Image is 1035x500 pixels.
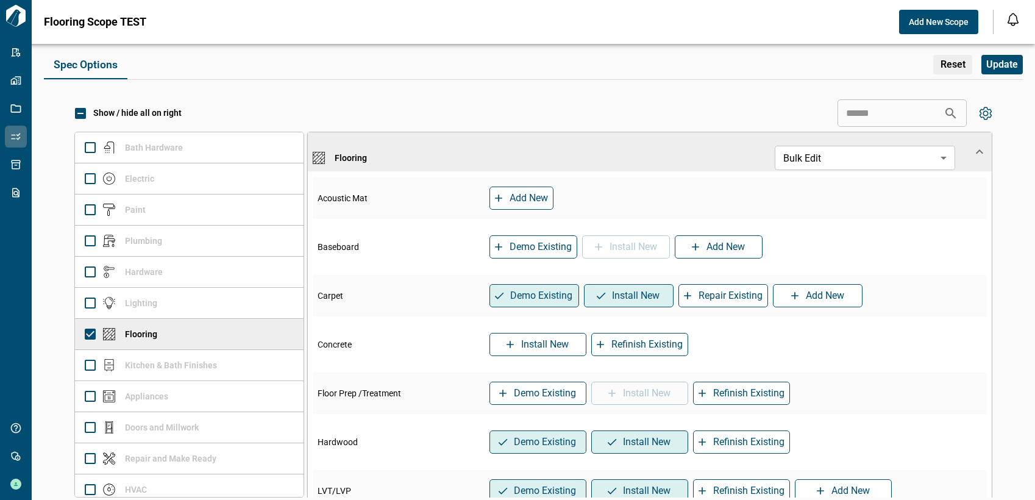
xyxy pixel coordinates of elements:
[612,288,660,303] p: Install New
[986,59,1018,71] span: Update
[806,288,844,303] p: Add New
[103,266,115,278] img: Hardware icon
[831,484,870,498] p: Add New
[773,284,862,307] button: Add New
[623,386,670,401] p: Install New
[103,204,115,216] img: Paint icon
[775,146,955,170] div: Bulk Edit
[510,240,572,254] p: Demolish Existing and Install New both will be activated together.
[510,191,548,205] p: Add New
[610,240,657,254] p: Install New
[514,484,576,498] p: Demolish Existing and Install New both will be activated together.
[514,435,576,449] p: Demolish Existing and Install New both will be activated together.
[318,290,343,302] span: Carpet
[103,390,115,402] img: Appliances icon
[899,10,978,34] button: Add New Scope
[713,386,784,401] p: Refinish Existing
[510,288,572,303] p: Demolish Existing and Install New both will be activated together.
[103,173,115,185] img: Electric icon
[693,382,790,405] button: Refinish Existing
[103,328,115,340] img: Flooring icon
[514,386,576,401] p: Demolish Existing and Install New both will be activated together.
[313,152,325,164] img: Flooring icon
[103,235,162,248] p: Plumbing
[489,235,577,259] button: Demolish Existing and Install New both will be activated together.
[103,328,157,341] p: Flooring
[318,485,351,497] span: LVT/LVP
[489,333,586,356] button: Install New
[318,387,401,399] span: Floor Prep /Treatment
[103,235,115,247] img: Plumbing icon
[103,204,146,216] p: Paint
[318,192,368,204] span: Acoustic Mat
[699,288,763,303] p: Repair Existing
[93,107,182,120] p: Show / hide all on right
[103,141,183,154] p: Bath Hardware
[44,16,146,28] span: Flooring Scope TEST
[103,141,115,154] img: Bath Hardware icon
[591,382,688,405] button: Install New
[489,430,586,454] button: Demolish Existing and Install New both will be activated together.
[582,235,670,259] button: Install New
[103,452,216,465] p: Repair and Make Ready
[611,337,683,352] p: Refinish Existing
[489,187,553,210] button: Add New
[103,297,157,310] p: Lighting
[103,452,115,465] img: Repair and Make Ready icon
[981,55,1023,74] button: Update
[675,235,763,259] button: Add New
[103,297,115,309] img: Lighting icon
[103,359,217,372] p: Kitchen & Bath Finishes
[103,421,199,434] p: Doors and Millwork
[44,50,127,79] div: scope tabs
[591,333,688,356] button: Refinish Existing
[103,484,147,496] p: HVAC
[591,430,688,454] button: Install New
[521,337,569,352] p: Install New
[623,484,670,498] p: Install New
[308,132,992,171] div: Flooring-0-expand
[335,152,367,164] span: Flooring
[103,390,168,403] p: Appliances
[693,430,790,454] button: Refinish Existing
[318,241,359,253] span: Baseboard
[584,284,674,307] button: Install New
[489,382,586,405] button: Demolish Existing and Install New both will be activated together.
[933,55,972,74] button: Reset
[103,266,163,279] p: Hardware
[713,435,784,449] p: Refinish Existing
[103,484,115,496] img: HVAC icon
[909,16,969,28] span: Add New Scope
[103,359,115,371] img: Kitchen & Bath Finishes icon
[941,59,966,71] span: Reset
[713,484,784,498] p: Refinish Existing
[318,338,352,351] span: Concrete
[103,421,115,434] img: Doors and Millwork icon
[489,284,579,307] button: Demolish Existing and Install New both will be activated together.
[1003,10,1023,29] button: Open notification feed
[706,240,745,254] p: Add New
[318,436,358,448] span: Hardwood
[103,173,154,185] p: Electric
[54,58,118,71] span: Spec Options
[623,435,670,449] p: Install New
[678,284,768,307] button: Repair Existing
